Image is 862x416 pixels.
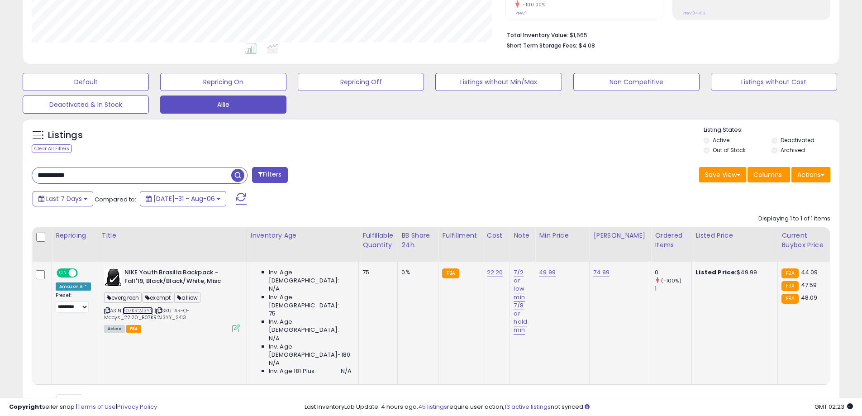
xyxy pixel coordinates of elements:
button: Columns [748,167,790,182]
img: 41OqC71jbvL._SL40_.jpg [104,268,122,287]
span: 2025-08-15 02:23 GMT [814,402,853,411]
label: Archived [781,146,805,154]
a: Privacy Policy [117,402,157,411]
span: Inv. Age [DEMOGRAPHIC_DATA]: [269,318,352,334]
b: NIKE Youth Brasilia Backpack - Fall'19, Black/Black/White, Misc [124,268,234,287]
span: Inv. Age 181 Plus: [269,367,316,375]
b: Listed Price: [695,268,737,277]
label: Out of Stock [713,146,746,154]
span: N/A [269,359,280,367]
a: B07KR2J3YY [123,307,153,315]
b: Short Term Storage Fees: [507,42,577,49]
span: N/A [269,335,280,343]
div: Fulfillment [442,231,479,240]
button: Last 7 Days [33,191,93,206]
span: $4.08 [579,41,595,50]
span: 47.59 [801,281,817,289]
a: Terms of Use [77,402,116,411]
div: $49.99 [695,268,771,277]
div: 75 [362,268,391,277]
button: Listings without Cost [711,73,837,91]
div: Preset: [56,292,91,313]
div: 1 [655,285,691,293]
a: 45 listings [418,402,447,411]
span: 44.09 [801,268,818,277]
div: Fulfillable Quantity [362,231,394,250]
span: Inv. Age [DEMOGRAPHIC_DATA]-180: [269,343,352,359]
div: Displaying 1 to 1 of 1 items [758,215,830,223]
a: 7/2 ar low min 7/8 ar hold min [514,268,527,335]
button: Actions [791,167,830,182]
a: 49.99 [539,268,556,277]
div: 0 [655,268,691,277]
div: ASIN: [104,268,240,331]
div: Repricing [56,231,94,240]
strong: Copyright [9,402,42,411]
span: alliew [174,292,200,303]
span: All listings currently available for purchase on Amazon [104,325,125,333]
div: 0% [401,268,431,277]
span: FBA [126,325,142,333]
div: Title [102,231,243,240]
p: Listing States: [704,126,839,134]
span: [DATE]-31 - Aug-06 [153,194,215,203]
span: Inv. Age [DEMOGRAPHIC_DATA]: [269,293,352,310]
label: Active [713,136,729,144]
a: 13 active listings [505,402,551,411]
div: BB Share 24h. [401,231,434,250]
div: Note [514,231,531,240]
div: Current Buybox Price [781,231,828,250]
button: Save View [699,167,746,182]
small: Prev: 1 [515,10,527,16]
div: Clear All Filters [32,144,72,153]
button: Repricing Off [298,73,424,91]
div: Amazon AI * [56,282,91,291]
span: evergreen [104,292,142,303]
b: Total Inventory Value: [507,31,568,39]
span: Last 7 Days [46,194,82,203]
button: Repricing On [160,73,286,91]
div: [PERSON_NAME] [593,231,647,240]
span: | SKU: AR-O-Macys_22.20_B07KR2J3YY_2413 [104,307,190,320]
small: FBA [442,268,459,278]
button: Allie [160,96,286,114]
a: 74.99 [593,268,610,277]
button: Deactivated & In Stock [23,96,149,114]
span: Show: entries [38,397,104,406]
span: Compared to: [95,195,136,204]
span: ON [57,269,69,277]
small: -100.00% [519,1,545,8]
div: Min Price [539,231,586,240]
span: N/A [269,285,280,293]
span: OFF [76,269,91,277]
small: FBA [781,268,798,278]
span: exempt [143,292,173,303]
button: Non Competitive [573,73,700,91]
span: Inv. Age [DEMOGRAPHIC_DATA]: [269,268,352,285]
button: Listings without Min/Max [435,73,562,91]
span: Columns [753,170,782,179]
label: Deactivated [781,136,814,144]
small: FBA [781,281,798,291]
button: [DATE]-31 - Aug-06 [140,191,226,206]
div: Cost [487,231,506,240]
div: seller snap | | [9,403,157,411]
button: Filters [252,167,287,183]
small: Prev: 34.41% [682,10,705,16]
div: Ordered Items [655,231,688,250]
div: Inventory Age [251,231,355,240]
div: Listed Price [695,231,774,240]
li: $1,665 [507,29,824,40]
span: 75 [269,310,276,318]
small: FBA [781,294,798,304]
span: 48.09 [801,293,818,302]
button: Default [23,73,149,91]
small: (-100%) [661,277,682,284]
div: Last InventoryLab Update: 4 hours ago, require user action, not synced. [305,403,853,411]
span: N/A [341,367,352,375]
a: 22.20 [487,268,503,277]
h5: Listings [48,129,83,142]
